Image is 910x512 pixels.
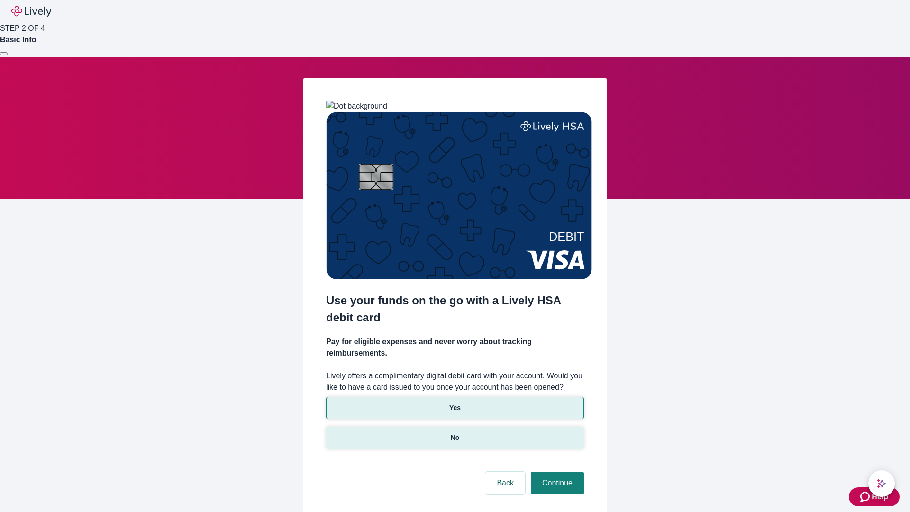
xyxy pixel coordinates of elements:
[860,491,872,503] svg: Zendesk support icon
[872,491,888,503] span: Help
[326,336,584,359] h4: Pay for eligible expenses and never worry about tracking reimbursements.
[451,433,460,443] p: No
[449,403,461,413] p: Yes
[849,487,900,506] button: Zendesk support iconHelp
[326,101,387,112] img: Dot background
[11,6,51,17] img: Lively
[877,479,886,488] svg: Lively AI Assistant
[326,427,584,449] button: No
[485,472,525,494] button: Back
[326,292,584,326] h2: Use your funds on the go with a Lively HSA debit card
[326,397,584,419] button: Yes
[531,472,584,494] button: Continue
[326,112,592,279] img: Debit card
[326,370,584,393] label: Lively offers a complimentary digital debit card with your account. Would you like to have a card...
[868,470,895,497] button: chat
